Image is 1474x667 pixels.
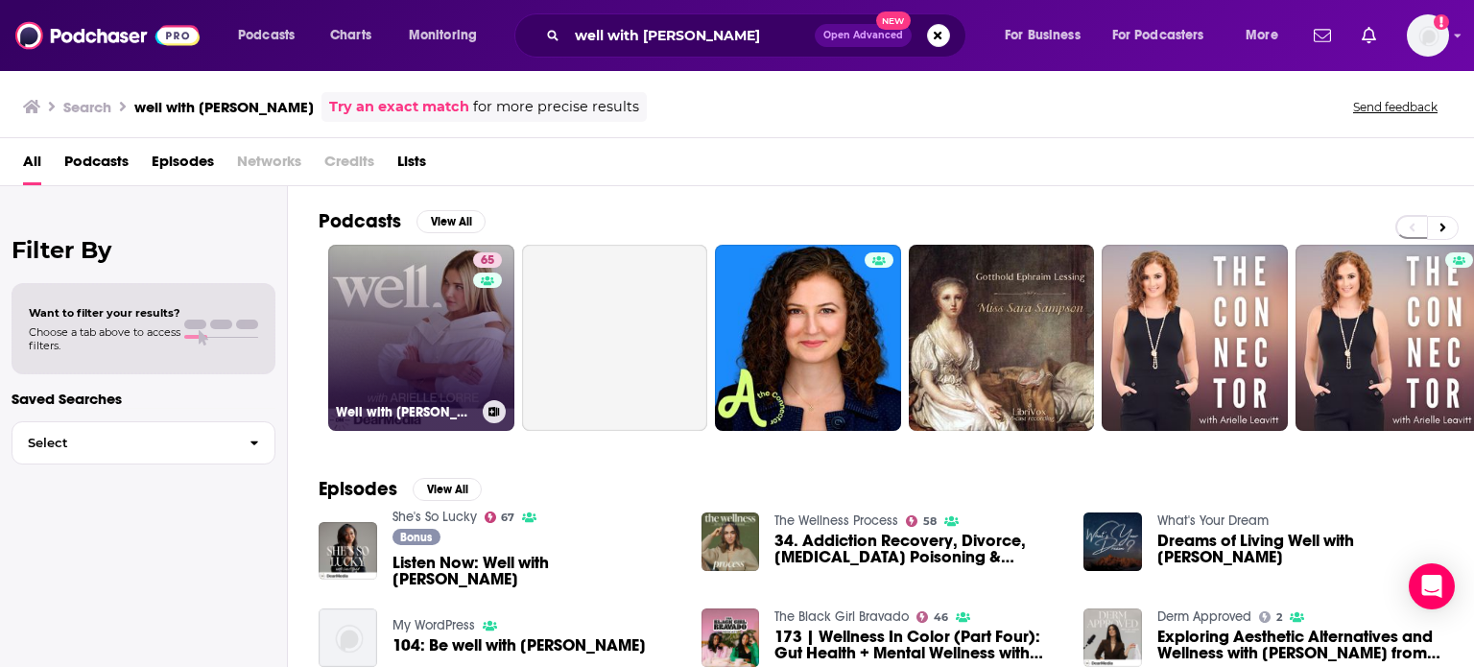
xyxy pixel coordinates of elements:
[319,522,377,581] img: Listen Now: Well with Arielle Lorre
[774,629,1060,661] span: 173 | Wellness In Color (Part Four): Gut Health + Mental Wellness with [PERSON_NAME]
[328,245,514,431] a: 65Well with [PERSON_NAME]
[567,20,815,51] input: Search podcasts, credits, & more...
[237,146,301,185] span: Networks
[774,533,1060,565] span: 34. Addiction Recovery, Divorce, [MEDICAL_DATA] Poisoning & Staying Well with [PERSON_NAME]
[1157,533,1443,565] span: Dreams of Living Well with [PERSON_NAME]
[1100,20,1232,51] button: open menu
[63,98,111,116] h3: Search
[916,611,948,623] a: 46
[336,404,475,420] h3: Well with [PERSON_NAME]
[134,98,314,116] h3: well with [PERSON_NAME]
[330,22,371,49] span: Charts
[12,437,234,449] span: Select
[12,421,275,465] button: Select
[1005,22,1081,49] span: For Business
[923,517,937,526] span: 58
[701,608,760,667] img: 173 | Wellness In Color (Part Four): Gut Health + Mental Wellness with Arielle Simone
[319,209,401,233] h2: Podcasts
[991,20,1105,51] button: open menu
[319,477,482,501] a: EpisodesView All
[823,31,903,40] span: Open Advanced
[225,20,320,51] button: open menu
[1407,14,1449,57] span: Logged in as SimonElement
[774,608,909,625] a: The Black Girl Bravado
[1083,512,1142,571] img: Dreams of Living Well with Arielle
[329,96,469,118] a: Try an exact match
[392,617,475,633] a: My WordPress
[481,251,494,271] span: 65
[319,608,377,667] img: 104: Be well with Arielle Haspel
[400,532,432,543] span: Bonus
[1157,629,1443,661] a: Exploring Aesthetic Alternatives and Wellness with Arielle Lorre from The Well Podcast
[501,513,514,522] span: 67
[152,146,214,185] a: Episodes
[319,477,397,501] h2: Episodes
[701,512,760,571] img: 34. Addiction Recovery, Divorce, Botox Poisoning & Staying Well with Arielle Lorre
[815,24,912,47] button: Open AdvancedNew
[485,512,515,523] a: 67
[533,13,985,58] div: Search podcasts, credits, & more...
[397,146,426,185] a: Lists
[1306,19,1339,52] a: Show notifications dropdown
[1409,563,1455,609] div: Open Intercom Messenger
[1434,14,1449,30] svg: Add a profile image
[1157,512,1269,529] a: What's Your Dream
[23,146,41,185] a: All
[238,22,295,49] span: Podcasts
[392,637,646,654] span: 104: Be well with [PERSON_NAME]
[473,252,502,268] a: 65
[1259,611,1282,623] a: 2
[416,210,486,233] button: View All
[1407,14,1449,57] button: Show profile menu
[876,12,911,30] span: New
[64,146,129,185] a: Podcasts
[473,96,639,118] span: for more precise results
[1112,22,1204,49] span: For Podcasters
[1276,613,1282,622] span: 2
[1347,99,1443,115] button: Send feedback
[934,613,948,622] span: 46
[12,390,275,408] p: Saved Searches
[324,146,374,185] span: Credits
[392,555,678,587] span: Listen Now: Well with [PERSON_NAME]
[409,22,477,49] span: Monitoring
[392,509,477,525] a: She's So Lucky
[906,515,937,527] a: 58
[413,478,482,501] button: View All
[774,533,1060,565] a: 34. Addiction Recovery, Divorce, Botox Poisoning & Staying Well with Arielle Lorre
[1232,20,1302,51] button: open menu
[1083,608,1142,667] img: Exploring Aesthetic Alternatives and Wellness with Arielle Lorre from The Well Podcast
[319,209,486,233] a: PodcastsView All
[1157,608,1251,625] a: Derm Approved
[774,629,1060,661] a: 173 | Wellness In Color (Part Four): Gut Health + Mental Wellness with Arielle Simone
[15,17,200,54] img: Podchaser - Follow, Share and Rate Podcasts
[29,306,180,320] span: Want to filter your results?
[1246,22,1278,49] span: More
[774,512,898,529] a: The Wellness Process
[12,236,275,264] h2: Filter By
[1157,533,1443,565] a: Dreams of Living Well with Arielle
[392,555,678,587] a: Listen Now: Well with Arielle Lorre
[1354,19,1384,52] a: Show notifications dropdown
[318,20,383,51] a: Charts
[1407,14,1449,57] img: User Profile
[395,20,502,51] button: open menu
[1157,629,1443,661] span: Exploring Aesthetic Alternatives and Wellness with [PERSON_NAME] from The Well Podcast
[392,637,646,654] a: 104: Be well with Arielle Haspel
[29,325,180,352] span: Choose a tab above to access filters.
